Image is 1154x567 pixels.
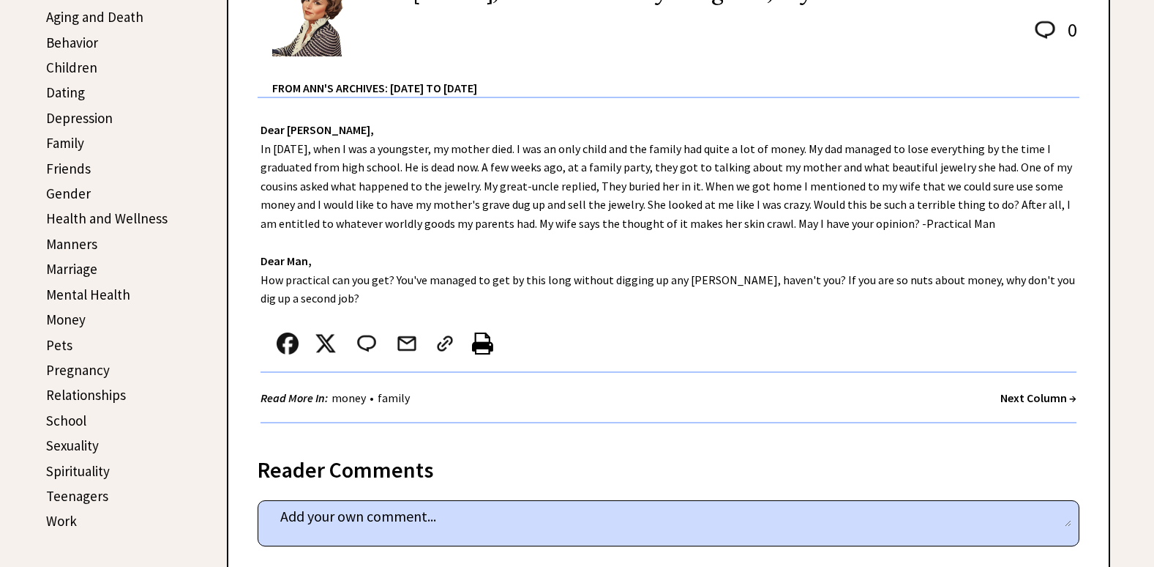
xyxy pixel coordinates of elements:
[277,333,299,355] img: facebook.png
[46,512,77,530] a: Work
[472,333,493,355] img: printer%20icon.png
[1060,18,1078,56] td: 0
[1000,390,1076,405] a: Next Column →
[46,134,84,152] a: Family
[46,109,113,127] a: Depression
[261,390,328,405] strong: Read More In:
[261,253,312,268] strong: Dear Man,
[434,333,456,355] img: link_02.png
[46,286,130,303] a: Mental Health
[46,185,91,202] a: Gender
[272,58,1079,97] div: From Ann's Archives: [DATE] to [DATE]
[46,235,97,253] a: Manners
[46,412,86,429] a: School
[315,333,337,355] img: x_small.png
[46,8,143,26] a: Aging and Death
[374,390,413,405] a: family
[261,389,413,407] div: •
[258,454,1079,478] div: Reader Comments
[1032,18,1058,42] img: message_round%202.png
[46,260,97,278] a: Marriage
[354,333,379,355] img: message_round%202.png
[46,336,72,354] a: Pets
[46,386,126,404] a: Relationships
[46,210,168,227] a: Health and Wellness
[396,333,418,355] img: mail.png
[46,361,110,379] a: Pregnancy
[46,311,86,328] a: Money
[46,160,91,177] a: Friends
[46,34,98,51] a: Behavior
[46,462,110,480] a: Spirituality
[46,437,99,454] a: Sexuality
[261,122,374,137] strong: Dear [PERSON_NAME],
[46,487,108,505] a: Teenagers
[46,59,97,76] a: Children
[46,84,85,101] a: Dating
[328,390,370,405] a: money
[228,98,1109,438] div: In [DATE], when I was a youngster, my mother died. I was an only child and the family had quite a...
